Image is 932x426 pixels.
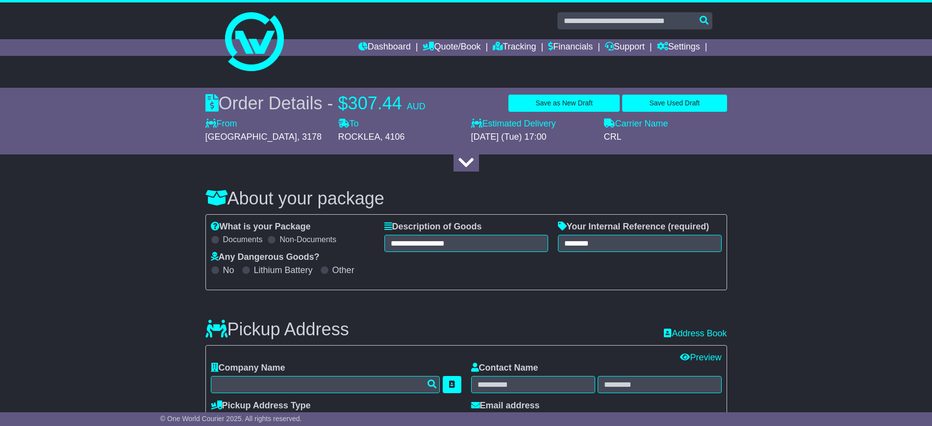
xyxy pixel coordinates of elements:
span: 307.44 [348,93,402,113]
a: Financials [548,39,593,56]
div: CRL [604,132,727,143]
a: Address Book [664,328,727,339]
label: Company Name [211,363,285,374]
a: Support [605,39,645,56]
label: To [338,119,359,129]
a: Quote/Book [423,39,480,56]
span: AUD [407,101,426,111]
label: Estimated Delivery [471,119,594,129]
label: Any Dangerous Goods? [211,252,320,263]
a: Dashboard [358,39,411,56]
span: © One World Courier 2025. All rights reserved. [160,415,302,423]
h3: Pickup Address [205,320,349,339]
label: Email address [471,401,540,411]
label: Other [332,265,354,276]
label: Carrier Name [604,119,668,129]
label: Lithium Battery [254,265,313,276]
span: , 3178 [297,132,322,142]
h3: About your package [205,189,727,208]
label: Your Internal Reference (required) [558,222,709,232]
label: What is your Package [211,222,311,232]
button: Save Used Draft [622,95,727,112]
label: From [205,119,237,129]
span: ROCKLEA [338,132,380,142]
div: Order Details - [205,93,426,114]
label: Non-Documents [279,235,336,244]
label: No [223,265,234,276]
label: Documents [223,235,263,244]
a: Settings [657,39,700,56]
span: [GEOGRAPHIC_DATA] [205,132,297,142]
a: Preview [680,352,721,362]
label: Description of Goods [384,222,482,232]
label: Pickup Address Type [211,401,311,411]
span: , 4106 [380,132,405,142]
div: [DATE] (Tue) 17:00 [471,132,594,143]
button: Save as New Draft [508,95,620,112]
a: Tracking [493,39,536,56]
label: Contact Name [471,363,538,374]
span: $ [338,93,348,113]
